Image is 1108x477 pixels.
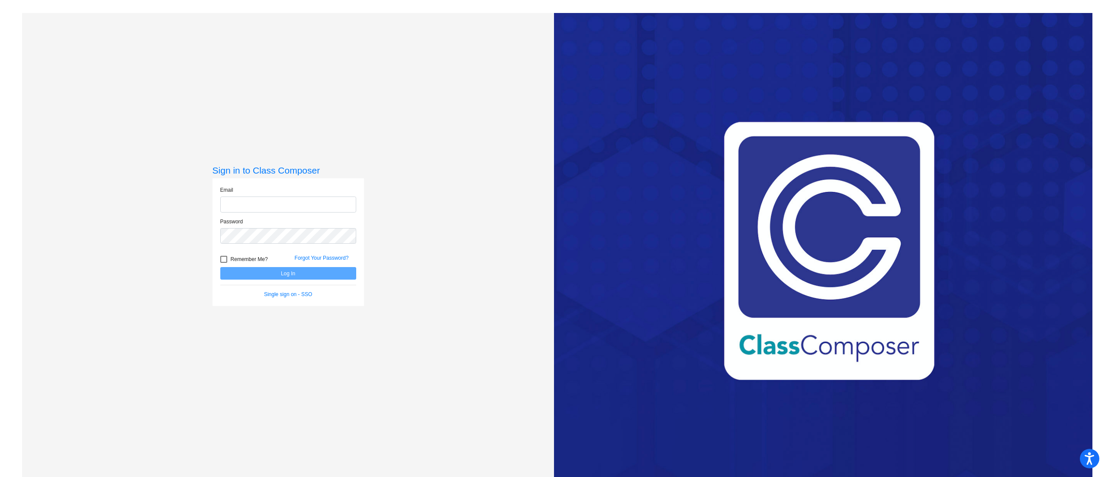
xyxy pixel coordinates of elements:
[220,218,243,226] label: Password
[220,267,356,280] button: Log In
[220,186,233,194] label: Email
[213,165,364,176] h3: Sign in to Class Composer
[264,291,312,297] a: Single sign on - SSO
[295,255,349,261] a: Forgot Your Password?
[231,254,268,264] span: Remember Me?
